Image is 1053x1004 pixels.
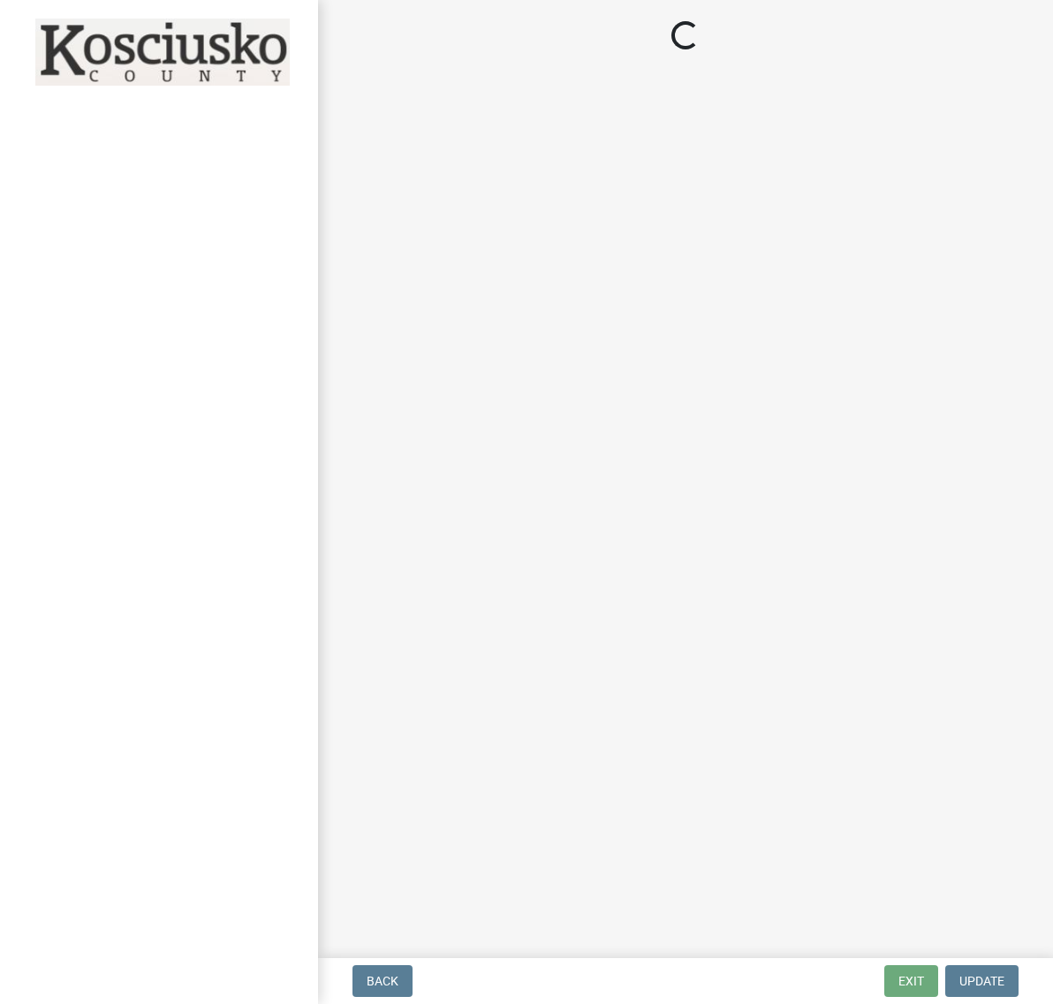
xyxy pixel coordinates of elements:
span: Update [959,974,1004,988]
span: Back [367,974,398,988]
button: Update [945,965,1019,997]
button: Back [352,965,413,997]
img: Kosciusko County, Indiana [35,19,290,86]
button: Exit [884,965,938,997]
